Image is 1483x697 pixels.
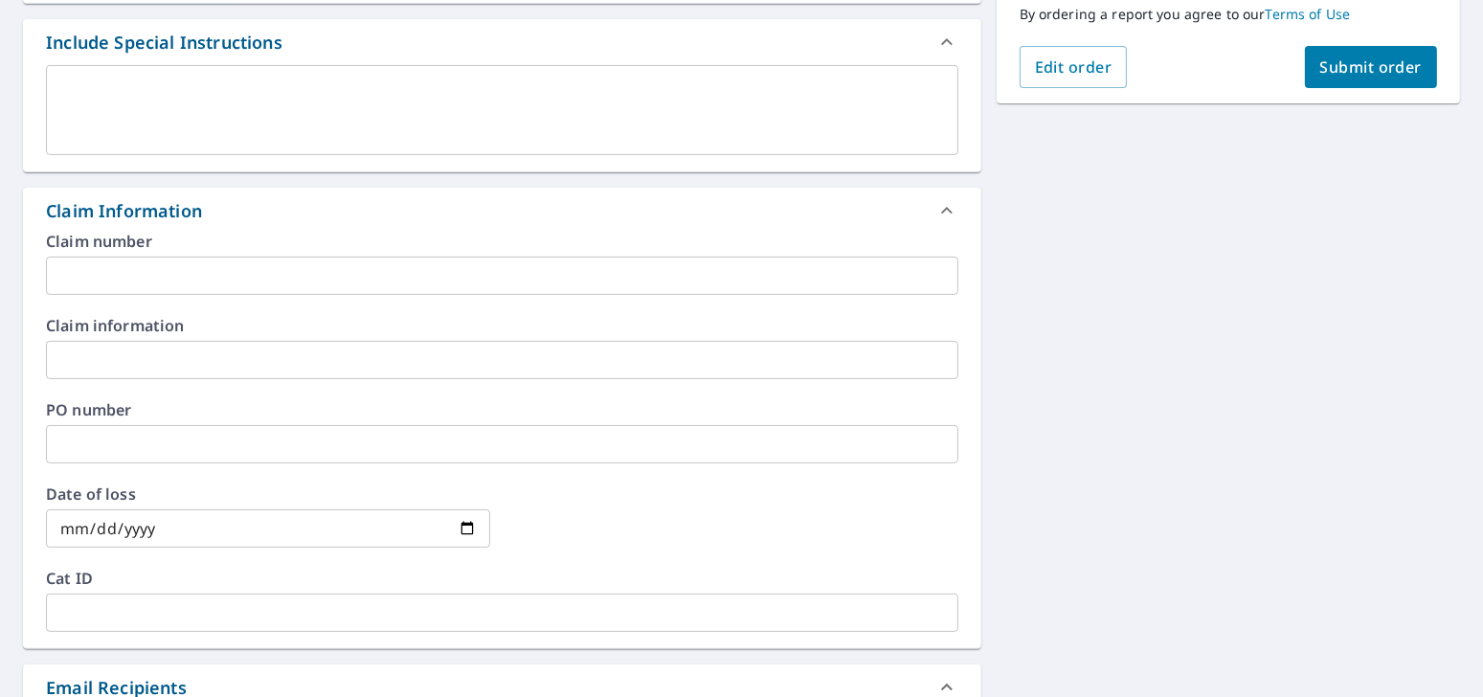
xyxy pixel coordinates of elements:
[46,402,958,417] label: PO number
[46,234,958,249] label: Claim number
[46,30,282,56] div: Include Special Instructions
[46,318,958,333] label: Claim information
[1320,56,1423,78] span: Submit order
[1020,6,1437,23] p: By ordering a report you agree to our
[1035,56,1112,78] span: Edit order
[46,486,490,502] label: Date of loss
[23,19,981,65] div: Include Special Instructions
[46,571,958,586] label: Cat ID
[1305,46,1438,88] button: Submit order
[1266,5,1351,23] a: Terms of Use
[1020,46,1128,88] button: Edit order
[23,188,981,234] div: Claim Information
[46,198,202,224] div: Claim Information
